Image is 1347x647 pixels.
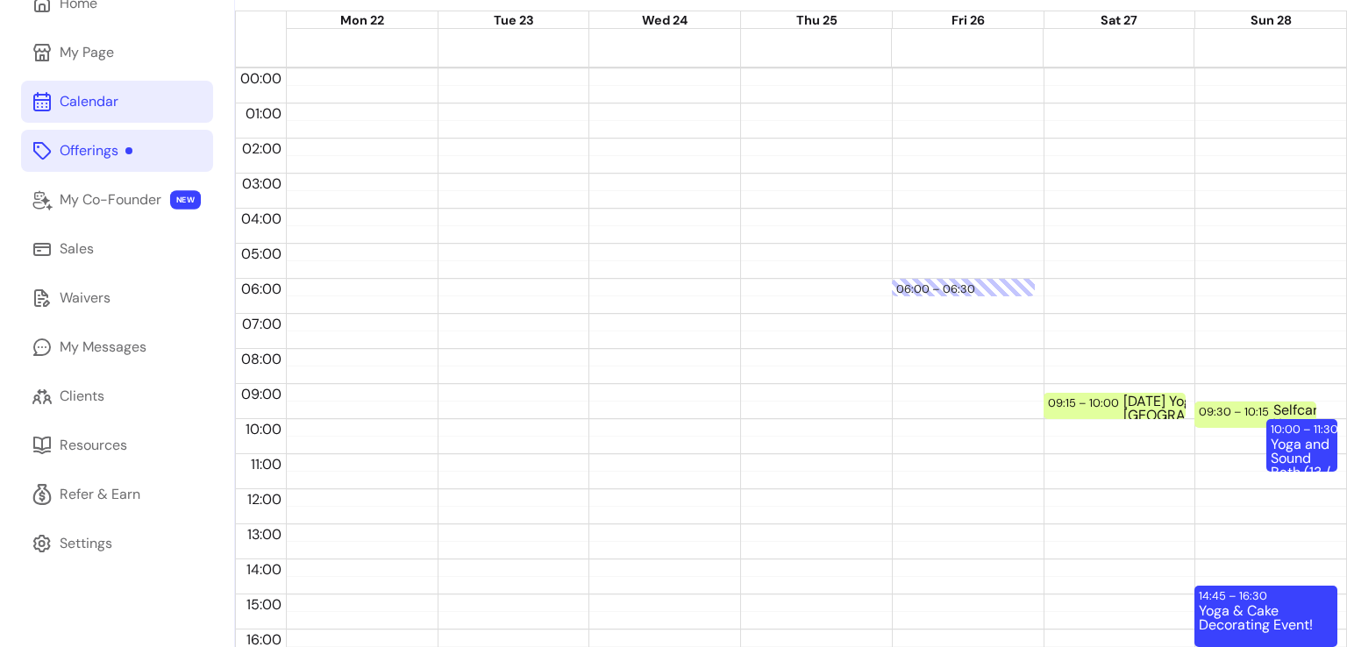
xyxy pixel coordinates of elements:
[60,42,114,63] div: My Page
[21,523,213,565] a: Settings
[1048,395,1123,411] div: 09:15 – 10:00
[60,189,161,210] div: My Co-Founder
[494,12,534,28] span: Tue 23
[21,473,213,515] a: Refer & Earn
[243,525,286,544] span: 13:00
[1271,437,1333,470] div: Yoga and Sound Bath (13 / 30)
[237,385,286,403] span: 09:00
[237,280,286,298] span: 06:00
[60,238,94,260] div: Sales
[1123,395,1258,417] div: [DATE] Yoga - [GEOGRAPHIC_DATA] (13 / 15)
[237,210,286,228] span: 04:00
[236,69,286,88] span: 00:00
[340,11,384,31] button: Mon 22
[1044,393,1187,419] div: 09:15 – 10:00[DATE] Yoga - [GEOGRAPHIC_DATA] (13 / 15)
[21,375,213,417] a: Clients
[896,281,1030,297] div: 06:00 – 06:30
[238,174,286,193] span: 03:00
[1199,604,1333,645] div: Yoga & Cake Decorating Event!
[170,190,201,210] span: NEW
[60,533,112,554] div: Settings
[21,277,213,319] a: Waivers
[60,288,110,309] div: Waivers
[60,484,140,505] div: Refer & Earn
[494,11,534,31] button: Tue 23
[60,435,127,456] div: Resources
[951,12,985,28] span: Fri 26
[796,12,837,28] span: Thu 25
[242,560,286,579] span: 14:00
[241,104,286,123] span: 01:00
[1199,403,1273,420] div: 09:30 – 10:15
[1101,11,1137,31] button: Sat 27
[241,420,286,438] span: 10:00
[951,11,985,31] button: Fri 26
[237,350,286,368] span: 08:00
[1266,419,1337,472] div: 10:00 – 11:30Yoga and Sound Bath (13 / 30)
[1199,587,1272,604] div: 14:45 – 16:30
[642,12,688,28] span: Wed 24
[892,279,1035,296] div: 06:00 – 06:30
[246,455,286,473] span: 11:00
[21,326,213,368] a: My Messages
[642,11,688,31] button: Wed 24
[60,91,118,112] div: Calendar
[340,12,384,28] span: Mon 22
[1251,11,1292,31] button: Sun 28
[60,140,132,161] div: Offerings
[238,315,286,333] span: 07:00
[237,245,286,263] span: 05:00
[21,179,213,221] a: My Co-Founder NEW
[21,81,213,123] a: Calendar
[1194,586,1337,647] div: 14:45 – 16:30Yoga & Cake Decorating Event!
[238,139,286,158] span: 02:00
[1101,12,1137,28] span: Sat 27
[242,595,286,614] span: 15:00
[21,130,213,172] a: Offerings
[21,228,213,270] a: Sales
[1271,421,1343,437] div: 10:00 – 11:30
[1251,12,1292,28] span: Sun 28
[243,490,286,508] span: 12:00
[1194,402,1315,428] div: 09:30 – 10:15Selfcare Sundays Yoga
[21,424,213,466] a: Resources
[60,337,146,358] div: My Messages
[21,32,213,74] a: My Page
[796,11,837,31] button: Thu 25
[60,386,104,407] div: Clients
